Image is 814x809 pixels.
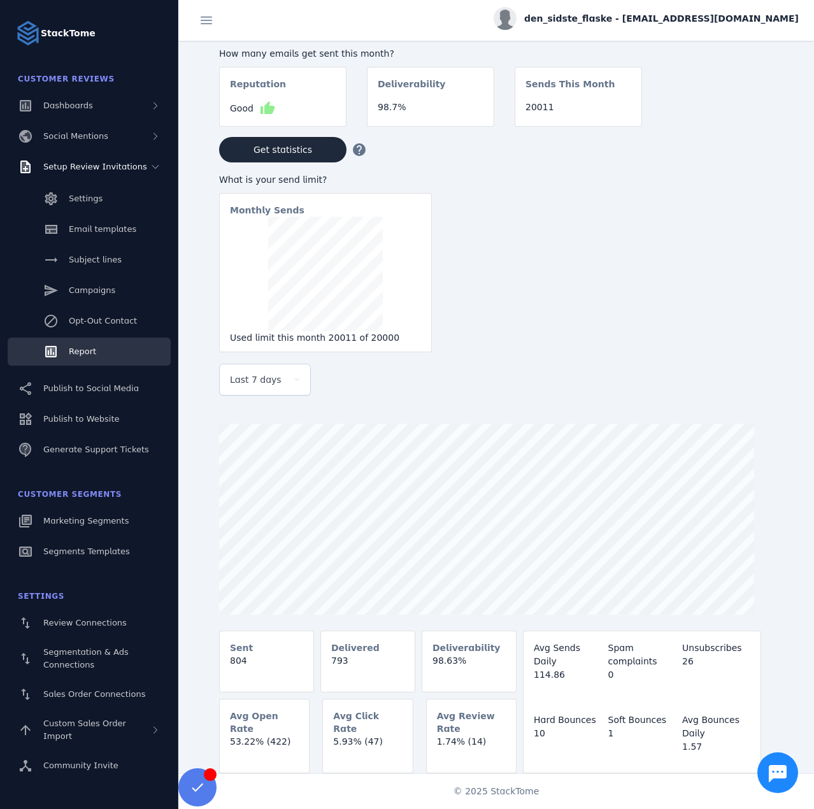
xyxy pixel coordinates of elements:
[219,137,346,162] button: Get statistics
[219,173,432,187] div: What is your send limit?
[69,194,103,203] span: Settings
[534,713,602,727] div: Hard Bounces
[515,101,641,124] mat-card-content: 20011
[230,372,282,387] span: Last 7 days
[323,735,412,759] mat-card-content: 5.93% (47)
[8,405,171,433] a: Publish to Website
[331,641,380,654] mat-card-subtitle: Delivered
[8,609,171,637] a: Review Connections
[8,338,171,366] a: Report
[494,7,799,30] button: den_sidste_flaske - [EMAIL_ADDRESS][DOMAIN_NAME]
[69,316,137,326] span: Opt-Out Contact
[220,654,313,678] mat-card-content: 804
[18,490,122,499] span: Customer Segments
[378,101,483,114] div: 98.7%
[378,78,446,101] mat-card-subtitle: Deliverability
[608,668,676,682] div: 0
[230,78,286,101] mat-card-subtitle: Reputation
[8,680,171,708] a: Sales Order Connections
[534,727,602,740] div: 10
[43,414,119,424] span: Publish to Website
[220,735,309,759] mat-card-content: 53.22% (422)
[43,445,149,454] span: Generate Support Tickets
[43,101,93,110] span: Dashboards
[682,740,750,754] div: 1.57
[230,641,253,654] mat-card-subtitle: Sent
[8,276,171,304] a: Campaigns
[8,752,171,780] a: Community Invite
[8,215,171,243] a: Email templates
[8,375,171,403] a: Publish to Social Media
[453,785,539,798] span: © 2025 StackTome
[525,78,615,101] mat-card-subtitle: Sends This Month
[682,655,750,668] div: 26
[608,641,676,668] div: Spam complaints
[8,307,171,335] a: Opt-Out Contact
[41,27,96,40] strong: StackTome
[494,7,517,30] img: profile.jpg
[8,640,171,678] a: Segmentation & Ads Connections
[8,246,171,274] a: Subject lines
[682,713,750,740] div: Avg Bounces Daily
[253,145,312,154] span: Get statistics
[69,224,136,234] span: Email templates
[333,710,402,735] mat-card-subtitle: Avg Click Rate
[43,516,129,526] span: Marketing Segments
[608,713,676,727] div: Soft Bounces
[8,507,171,535] a: Marketing Segments
[230,102,253,115] span: Good
[534,668,602,682] div: 114.86
[321,654,415,678] mat-card-content: 793
[8,436,171,464] a: Generate Support Tickets
[219,47,642,61] div: How many emails get sent this month?
[43,689,145,699] span: Sales Order Connections
[230,204,304,217] mat-card-subtitle: Monthly Sends
[15,20,41,46] img: Logo image
[69,285,115,295] span: Campaigns
[43,547,130,556] span: Segments Templates
[682,641,750,655] div: Unsubscribes
[437,710,506,735] mat-card-subtitle: Avg Review Rate
[43,761,118,770] span: Community Invite
[69,255,122,264] span: Subject lines
[43,647,129,669] span: Segmentation & Ads Connections
[230,331,421,345] div: Used limit this month 20011 of 20000
[432,641,501,654] mat-card-subtitle: Deliverability
[43,383,139,393] span: Publish to Social Media
[427,735,516,759] mat-card-content: 1.74% (14)
[524,12,799,25] span: den_sidste_flaske - [EMAIL_ADDRESS][DOMAIN_NAME]
[43,719,126,741] span: Custom Sales Order Import
[8,538,171,566] a: Segments Templates
[69,347,96,356] span: Report
[43,131,108,141] span: Social Mentions
[422,654,516,678] mat-card-content: 98.63%
[18,75,115,83] span: Customer Reviews
[8,185,171,213] a: Settings
[18,592,64,601] span: Settings
[534,641,602,668] div: Avg Sends Daily
[230,710,299,735] mat-card-subtitle: Avg Open Rate
[608,727,676,740] div: 1
[260,101,275,116] mat-icon: thumb_up
[43,618,127,627] span: Review Connections
[43,162,147,171] span: Setup Review Invitations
